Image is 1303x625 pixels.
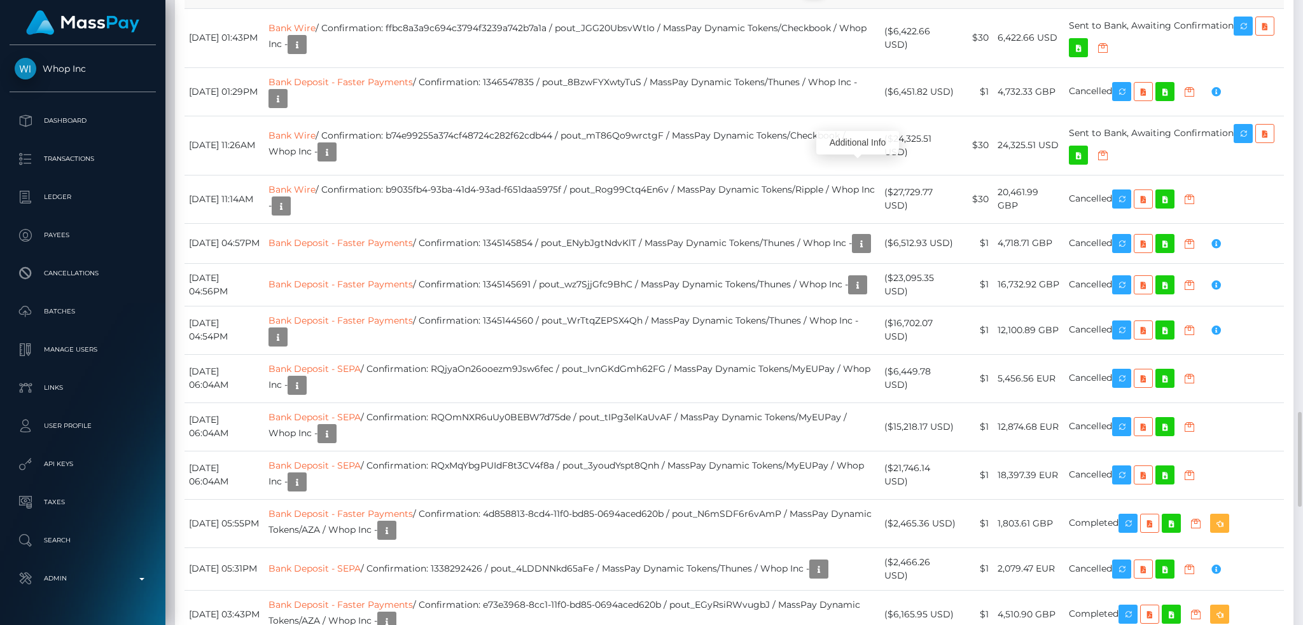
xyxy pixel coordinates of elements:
td: [DATE] 06:04AM [185,402,264,451]
td: $1 [961,306,993,354]
td: 12,874.68 EUR [993,402,1064,451]
p: Batches [15,302,151,321]
td: 1,803.61 GBP [993,499,1064,547]
td: $1 [961,402,993,451]
td: Sent to Bank, Awaiting Confirmation [1064,116,1284,175]
td: ($2,466.26 USD) [880,547,961,590]
a: User Profile [10,410,156,442]
p: Links [15,378,151,397]
td: Cancelled [1064,451,1284,499]
td: 18,397.39 EUR [993,451,1064,499]
a: Bank Deposit - SEPA [268,363,361,374]
td: $30 [961,116,993,175]
td: ($27,729.77 USD) [880,175,961,223]
td: / Confirmation: RQjyaOn26ooezm9Jsw6fec / pout_IvnGKdGmh62FG / MassPay Dynamic Tokens/MyEUPay / Wh... [264,354,880,402]
td: Cancelled [1064,306,1284,354]
td: $30 [961,8,993,67]
a: Search [10,525,156,556]
td: [DATE] 11:14AM [185,175,264,223]
td: / Confirmation: 4d858813-8cd4-11f0-bd85-0694aced620b / pout_N6mSDF6r6vAmP / MassPay Dynamic Token... [264,499,880,547]
a: API Keys [10,448,156,480]
td: / Confirmation: 1338292426 / pout_4LDDNNkd65aFe / MassPay Dynamic Tokens/Thunes / Whop Inc - [264,547,880,590]
p: Dashboard [15,111,151,130]
td: 12,100.89 GBP [993,306,1064,354]
td: Cancelled [1064,223,1284,263]
td: ($21,746.14 USD) [880,451,961,499]
td: $1 [961,354,993,402]
p: Manage Users [15,340,151,359]
td: Sent to Bank, Awaiting Confirmation [1064,8,1284,67]
div: Additional Info [816,131,899,155]
td: ($23,095.35 USD) [880,263,961,306]
a: Bank Deposit - SEPA [268,460,361,471]
a: Bank Deposit - Faster Payments [268,76,413,88]
td: Cancelled [1064,175,1284,223]
a: Links [10,372,156,404]
td: ($6,422.66 USD) [880,8,961,67]
td: / Confirmation: RQOmNXR6uUy0BEBW7d75de / pout_tIPg3elKaUvAF / MassPay Dynamic Tokens/MyEUPay / Wh... [264,402,880,451]
a: Ledger [10,181,156,213]
td: 4,732.33 GBP [993,67,1064,116]
td: $1 [961,547,993,590]
p: Admin [15,569,151,588]
img: MassPay Logo [26,10,139,35]
td: / Confirmation: RQxMqYbgPUIdF8t3CV4f8a / pout_3youdYspt8Qnh / MassPay Dynamic Tokens/MyEUPay / Wh... [264,451,880,499]
a: Bank Deposit - Faster Payments [268,315,413,326]
td: Completed [1064,499,1284,547]
a: Bank Deposit - Faster Payments [268,599,413,610]
a: Dashboard [10,105,156,137]
td: Cancelled [1064,402,1284,451]
p: Ledger [15,188,151,207]
td: [DATE] 11:26AM [185,116,264,175]
td: ($6,512.93 USD) [880,223,961,263]
p: Taxes [15,493,151,512]
td: 6,422.66 USD [993,8,1064,67]
td: Cancelled [1064,547,1284,590]
td: / Confirmation: b74e99255a374cf48724c282f62cdb44 / pout_mT86Qo9wrctgF / MassPay Dynamic Tokens/Ch... [264,116,880,175]
td: [DATE] 01:43PM [185,8,264,67]
a: Cancellations [10,258,156,289]
td: [DATE] 05:31PM [185,547,264,590]
td: / Confirmation: 1345145691 / pout_wz7SjjGfc9BhC / MassPay Dynamic Tokens/Thunes / Whop Inc - [264,263,880,306]
p: Payees [15,226,151,245]
td: 16,732.92 GBP [993,263,1064,306]
span: Whop Inc [10,63,156,74]
td: 20,461.99 GBP [993,175,1064,223]
td: [DATE] 04:54PM [185,306,264,354]
a: Bank Deposit - Faster Payments [268,508,413,519]
td: $1 [961,263,993,306]
p: User Profile [15,416,151,436]
td: ($16,702.07 USD) [880,306,961,354]
td: / Confirmation: ffbc8a3a9c694c3794f3239a742b7a1a / pout_JGG20UbsvWtIo / MassPay Dynamic Tokens/Ch... [264,8,880,67]
img: Whop Inc [15,58,36,79]
a: Bank Wire [268,130,316,141]
td: / Confirmation: b9035fb4-93ba-41d4-93ad-f651daa5975f / pout_Rog99Ctq4En6v / MassPay Dynamic Token... [264,175,880,223]
a: Payees [10,219,156,251]
td: [DATE] 05:55PM [185,499,264,547]
td: / Confirmation: 1346547835 / pout_8BzwFYXwtyTuS / MassPay Dynamic Tokens/Thunes / Whop Inc - [264,67,880,116]
td: 5,456.56 EUR [993,354,1064,402]
td: 24,325.51 USD [993,116,1064,175]
td: [DATE] 06:04AM [185,354,264,402]
td: / Confirmation: 1345145854 / pout_ENybJgtNdvKlT / MassPay Dynamic Tokens/Thunes / Whop Inc - [264,223,880,263]
p: API Keys [15,455,151,474]
td: / Confirmation: 1345144560 / pout_WrTtqZEPSX4Qh / MassPay Dynamic Tokens/Thunes / Whop Inc - [264,306,880,354]
a: Transactions [10,143,156,175]
td: Cancelled [1064,67,1284,116]
td: ($6,449.78 USD) [880,354,961,402]
td: [DATE] 06:04AM [185,451,264,499]
td: $1 [961,67,993,116]
a: Bank Deposit - SEPA [268,563,361,574]
a: Bank Wire [268,22,316,34]
td: [DATE] 01:29PM [185,67,264,116]
a: Batches [10,296,156,327]
td: Cancelled [1064,354,1284,402]
a: Bank Deposit - SEPA [268,411,361,423]
td: $30 [961,175,993,223]
td: $1 [961,499,993,547]
td: ($6,451.82 USD) [880,67,961,116]
a: Taxes [10,486,156,518]
td: [DATE] 04:56PM [185,263,264,306]
a: Admin [10,563,156,594]
a: Bank Wire [268,184,316,195]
